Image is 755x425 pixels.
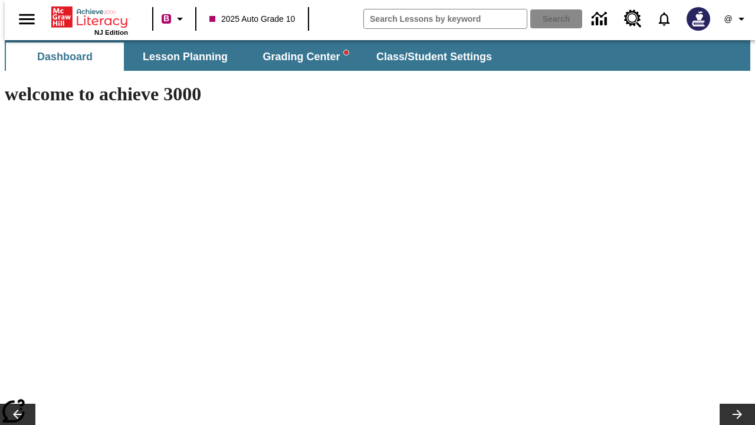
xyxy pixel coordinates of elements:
span: NJ Edition [94,29,128,36]
img: Avatar [687,7,710,31]
a: Notifications [649,4,679,34]
h1: welcome to achieve 3000 [5,83,514,105]
div: Home [51,4,128,36]
span: 2025 Auto Grade 10 [209,13,295,25]
button: Select a new avatar [679,4,717,34]
span: Lesson Planning [143,50,228,64]
button: Lesson Planning [126,42,244,71]
span: B [163,11,169,26]
div: SubNavbar [5,40,750,71]
button: Lesson carousel, Next [720,404,755,425]
button: Profile/Settings [717,8,755,30]
a: Resource Center, Will open in new tab [617,3,649,35]
span: @ [724,13,732,25]
span: Class/Student Settings [376,50,492,64]
div: SubNavbar [5,42,503,71]
button: Open side menu [9,2,44,37]
button: Class/Student Settings [367,42,501,71]
button: Dashboard [6,42,124,71]
button: Boost Class color is violet red. Change class color [157,8,192,30]
a: Home [51,5,128,29]
input: search field [364,9,527,28]
svg: writing assistant alert [344,50,349,55]
span: Dashboard [37,50,93,64]
a: Data Center [585,3,617,35]
button: Grading Center [247,42,365,71]
span: Grading Center [262,50,348,64]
